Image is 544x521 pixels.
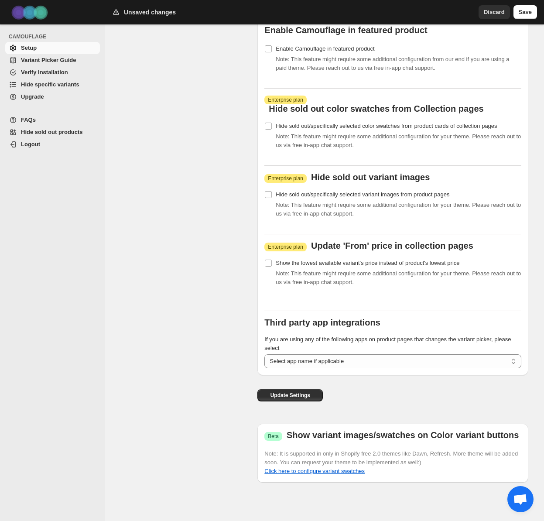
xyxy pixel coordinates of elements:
b: Third party app integrations [264,318,380,327]
a: Hide sold out products [5,126,100,138]
span: Logout [21,141,40,147]
span: Variant Picker Guide [21,57,76,63]
span: Note: This feature might require some additional configuration from our end if you are using a pa... [276,56,509,71]
a: Hide specific variants [5,79,100,91]
span: Enterprise plan [268,96,303,103]
span: Verify Installation [21,69,68,75]
a: Upgrade [5,91,100,103]
span: Note: This feature might require some additional configuration for your theme. Please reach out t... [276,133,521,148]
b: Enable Camouflage in featured product [264,25,427,35]
button: Update Settings [257,389,323,401]
span: Setup [21,45,37,51]
b: Show variant images/swatches on Color variant buttons [287,430,519,440]
a: Setup [5,42,100,54]
span: Enable Camouflage in featured product [276,45,374,52]
a: Verify Installation [5,66,100,79]
a: Click here to configure variant swatches [264,468,365,474]
span: Save [519,8,532,17]
span: Update Settings [270,392,310,399]
h2: Unsaved changes [124,8,176,17]
b: Hide sold out color swatches from Collection pages [269,104,483,113]
span: If you are using any of the following apps on product pages that changes the variant picker, plea... [264,336,511,351]
a: Logout [5,138,100,151]
span: Enterprise plan [268,243,303,250]
span: Upgrade [21,93,44,100]
span: Note: This feature might require some additional configuration for your theme. Please reach out t... [276,270,521,285]
span: Hide specific variants [21,81,79,88]
span: Hide sold out/specifically selected color swatches from product cards of collection pages [276,123,497,129]
b: Hide sold out variant images [311,173,430,182]
span: FAQs [21,117,36,123]
span: Beta [268,433,279,440]
button: Save [513,5,537,19]
div: Chat öffnen [507,486,534,512]
button: Discard [479,5,510,19]
span: Discard [484,8,505,17]
b: Update 'From' price in collection pages [311,241,473,250]
span: Enterprise plan [268,175,303,182]
span: Note: It is supported in only in Shopify free 2.0 themes like Dawn, Refresh. More theme will be a... [264,450,518,466]
a: FAQs [5,114,100,126]
a: Variant Picker Guide [5,54,100,66]
span: Show the lowest available variant's price instead of product's lowest price [276,260,459,266]
span: Hide sold out/specifically selected variant images from product pages [276,191,449,198]
span: CAMOUFLAGE [9,33,100,40]
span: Hide sold out products [21,129,83,135]
span: Note: This feature might require some additional configuration for your theme. Please reach out t... [276,202,521,217]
